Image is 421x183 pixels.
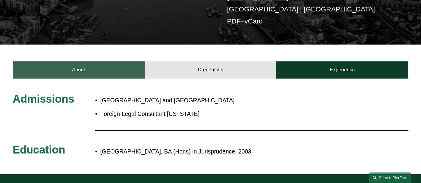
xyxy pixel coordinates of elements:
p: [GEOGRAPHIC_DATA], BA (Hons) in Jurisprudence, 2003 [100,146,359,157]
a: Credentials [145,61,277,78]
a: Experience [276,61,408,78]
a: Search this site [369,172,411,183]
span: Education [13,144,65,156]
a: About [13,61,145,78]
p: [GEOGRAPHIC_DATA] and [GEOGRAPHIC_DATA] [100,95,243,106]
p: Foreign Legal Consultant [US_STATE] [100,109,243,119]
a: vCard [244,17,263,25]
span: Admissions [13,93,74,105]
a: PDF [227,17,240,25]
